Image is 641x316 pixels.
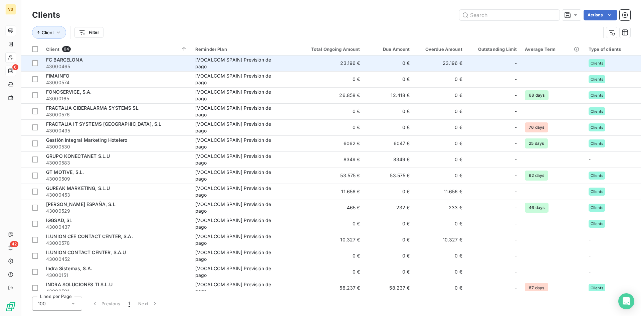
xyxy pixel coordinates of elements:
[46,266,92,271] span: Indra Sistemas, S.A.
[46,137,127,143] span: Gestión Integral Marketing Hotelero
[515,188,517,195] span: -
[46,201,116,207] span: [PERSON_NAME] ESPAÑA, S.L
[364,119,414,135] td: 0 €
[298,87,364,103] td: 26.858 €
[589,269,591,275] span: -
[515,236,517,243] span: -
[32,26,66,39] button: Client
[298,248,364,264] td: 0 €
[46,95,187,102] span: 43000165
[525,138,548,148] span: 25 days
[364,103,414,119] td: 0 €
[195,153,279,166] div: [VOCALCOM SPAIN] Previsión de pago
[46,282,113,287] span: INDRA SOLUCIONES TI S.L.U
[414,71,466,87] td: 0 €
[364,71,414,87] td: 0 €
[591,222,603,226] span: Clients
[515,108,517,115] span: -
[591,206,603,210] span: Clients
[46,73,69,79] span: FIMAINFO
[87,297,125,311] button: Previous
[129,300,130,307] span: 1
[414,103,466,119] td: 0 €
[298,135,364,151] td: 6062 €
[195,105,279,118] div: [VOCALCOM SPAIN] Previsión de pago
[414,55,466,71] td: 23.196 €
[525,46,581,52] div: Average Term
[46,233,133,239] span: ILUNION CEE CONTACT CENTER, S.A.
[584,10,617,20] button: Actions
[32,9,60,21] h3: Clients
[125,297,134,311] button: 1
[46,57,83,63] span: FC BARCELONA
[364,232,414,248] td: 0 €
[589,253,591,258] span: -
[418,46,462,52] div: Overdue Amount
[515,76,517,83] span: -
[414,87,466,103] td: 0 €
[414,232,466,248] td: 10.327 €
[298,200,364,216] td: 465 €
[589,237,591,242] span: -
[364,200,414,216] td: 232 €
[459,10,560,20] input: Search
[5,4,16,15] div: VS
[515,156,517,163] span: -
[591,190,603,194] span: Clients
[298,103,364,119] td: 0 €
[46,176,187,182] span: 43000509
[46,208,187,214] span: 43000529
[195,169,279,182] div: [VOCALCOM SPAIN] Previsión de pago
[515,252,517,259] span: -
[46,143,187,150] span: 43000530
[591,174,603,178] span: Clients
[46,63,187,70] span: 43000465
[74,27,103,38] button: Filter
[46,256,187,262] span: 43000452
[195,137,279,150] div: [VOCALCOM SPAIN] Previsión de pago
[298,119,364,135] td: 0 €
[364,264,414,280] td: 0 €
[195,46,294,52] div: Reminder Plan
[46,105,139,111] span: FRACTALIA CIBERALARMA SYSTEMS SL
[10,241,18,247] span: 42
[5,301,16,312] img: Logo LeanPay
[525,90,549,100] span: 68 days
[46,160,187,166] span: 43000583
[591,141,603,145] span: Clients
[195,73,279,86] div: [VOCALCOM SPAIN] Previsión de pago
[46,240,187,246] span: 43000578
[515,140,517,147] span: -
[414,248,466,264] td: 0 €
[46,249,126,255] span: ILUNION CONTACT CENTER, S.A.U
[364,151,414,168] td: 8349 €
[46,224,187,230] span: 43000437
[515,220,517,227] span: -
[134,297,162,311] button: Next
[591,77,603,81] span: Clients
[414,264,466,280] td: 0 €
[46,288,187,295] span: 43000501
[12,64,18,70] span: 6
[470,46,517,52] div: Outstanding Limit
[46,217,72,223] span: IGGSAD, SL
[46,127,187,134] span: 43000495
[298,232,364,248] td: 10.327 €
[195,217,279,230] div: [VOCALCOM SPAIN] Previsión de pago
[591,286,603,290] span: Clients
[515,285,517,291] span: -
[364,280,414,296] td: 58.237 €
[298,71,364,87] td: 0 €
[46,185,110,191] span: GUREAK MARKETING, S.L.U
[298,168,364,184] td: 53.575 €
[42,30,54,35] span: Client
[298,216,364,232] td: 0 €
[298,55,364,71] td: 23.196 €
[46,79,187,86] span: 43000574
[195,265,279,279] div: [VOCALCOM SPAIN] Previsión de pago
[414,135,466,151] td: 0 €
[364,135,414,151] td: 6047 €
[364,184,414,200] td: 0 €
[195,201,279,214] div: [VOCALCOM SPAIN] Previsión de pago
[515,124,517,131] span: -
